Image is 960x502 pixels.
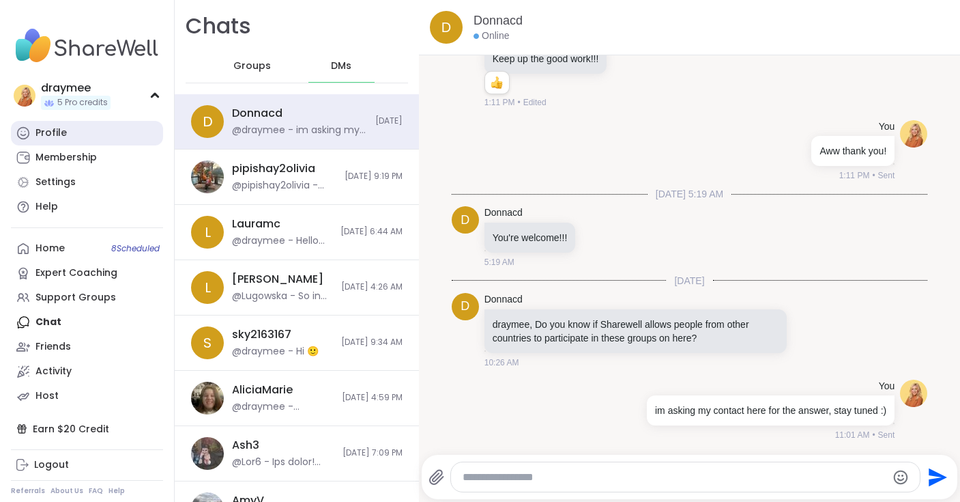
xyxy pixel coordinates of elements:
p: draymee, Do you know if Sharewell allows people from other countries to participate in these grou... [493,318,779,345]
div: Home [35,242,65,255]
a: FAQ [89,486,103,496]
div: @draymee - Happiness for humankind playbook , find your blissful calling, and feel better now hom... [232,400,334,414]
div: @draymee - Hi 🙂 [232,345,319,359]
span: 1:11 PM [484,96,515,109]
span: [DATE] 6:44 AM [340,226,403,238]
a: Donnacd [484,293,523,307]
span: L [205,277,211,298]
img: https://sharewell-space-live.sfo3.digitaloceanspaces.com/user-generated/9e22d4b8-9814-487a-b0d5-6... [191,437,224,470]
span: 10:26 AM [484,357,519,369]
div: [PERSON_NAME] [232,272,323,287]
span: [DATE] 4:26 AM [341,281,403,293]
button: Reactions: like [489,77,504,88]
img: ShareWell Nav Logo [11,22,163,70]
span: D [461,297,469,316]
h1: Chats [186,11,251,42]
span: 5 Pro credits [57,97,108,109]
div: Reaction list [485,72,509,94]
div: Ash3 [232,438,259,453]
span: [DATE] 9:19 PM [345,171,403,182]
a: Activity [11,359,163,384]
img: https://sharewell-space-live.sfo3.digitaloceanspaces.com/user-generated/acaadf4a-b297-45f3-9d03-d... [900,380,927,407]
p: Aww thank you! [819,144,886,158]
h4: You [879,380,895,393]
div: AliciaMarie [232,382,293,398]
img: https://sharewell-space-live.sfo3.digitaloceanspaces.com/user-generated/55b63ce6-323a-4f13-9d6e-1... [191,161,224,193]
a: Friends [11,335,163,359]
a: About Us [50,486,83,496]
div: Donnacd [232,106,282,121]
span: 8 Scheduled [111,243,160,254]
span: D [461,211,469,229]
a: Home8Scheduled [11,236,163,261]
a: Settings [11,170,163,195]
span: [DATE] 4:59 PM [342,392,403,404]
span: • [517,96,520,109]
a: Referrals [11,486,45,496]
span: Groups [233,59,271,73]
a: Membership [11,145,163,170]
span: [DATE] 9:34 AM [341,337,403,348]
span: • [872,429,875,441]
span: [DATE] 5:19 AM [648,187,731,201]
div: sky2163167 [232,327,291,342]
textarea: Type your message [463,471,886,484]
div: Earn $20 Credit [11,417,163,441]
div: Friends [35,340,71,354]
a: Help [11,195,163,219]
a: Profile [11,121,163,145]
div: Activity [35,365,72,378]
a: Help [108,486,125,496]
p: im asking my contact here for the answer, stay tuned :) [655,404,886,417]
p: Keep up the good work!!! [493,52,599,66]
span: D [441,17,451,38]
span: 11:01 AM [835,429,870,441]
span: DMs [331,59,351,73]
div: Profile [35,126,67,140]
span: 5:19 AM [484,256,514,268]
span: [DATE] 7:09 PM [343,447,403,459]
a: Expert Coaching [11,261,163,285]
span: • [872,169,875,182]
div: draymee [41,81,111,96]
h4: You [879,120,895,134]
span: Sent [878,169,895,182]
a: Support Groups [11,285,163,310]
span: [DATE] [666,274,712,288]
div: pipishay2olivia [232,161,315,176]
div: Support Groups [35,291,116,305]
img: draymee [14,85,35,107]
span: Edited [523,96,547,109]
div: @draymee - im asking my contact here for the answer, stay tuned :) [232,124,367,137]
button: Emoji picker [892,469,909,486]
button: Send [920,462,951,492]
div: @Lor6 - Ips dolor! Sita con adip elitse doeiusmod te inc U labo etdo M aliq en ad-minimve quis. N... [232,456,334,469]
div: Host [35,389,59,403]
div: Logout [34,458,69,472]
span: s [203,333,212,353]
a: Logout [11,453,163,477]
a: Donnacd [474,12,523,29]
div: Settings [35,176,76,189]
img: https://sharewell-space-live.sfo3.digitaloceanspaces.com/user-generated/ddf01a60-9946-47ee-892f-d... [191,382,224,415]
span: D [203,111,213,132]
span: Sent [878,429,895,441]
p: You're welcome!!! [493,231,568,245]
div: @pipishay2olivia - Forgot to tell you. My baby girl just has a small cold [232,179,336,193]
img: https://sharewell-space-live.sfo3.digitaloceanspaces.com/user-generated/acaadf4a-b297-45f3-9d03-d... [900,120,927,148]
div: @Lugowska - So in nutshell what I was trying to say [DEMOGRAPHIC_DATA] psychology works for me be... [232,290,333,303]
div: Lauramc [232,217,280,232]
div: Help [35,200,58,214]
a: Donnacd [484,206,523,220]
div: @draymee - Hello [PERSON_NAME], I am sorry you had endured a narcissistic relationship. If you ha... [232,234,332,248]
span: 1:11 PM [839,169,870,182]
div: Online [474,29,509,43]
span: [DATE] [375,115,403,127]
div: Expert Coaching [35,266,117,280]
a: Host [11,384,163,408]
span: L [205,222,211,242]
div: Membership [35,151,97,165]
